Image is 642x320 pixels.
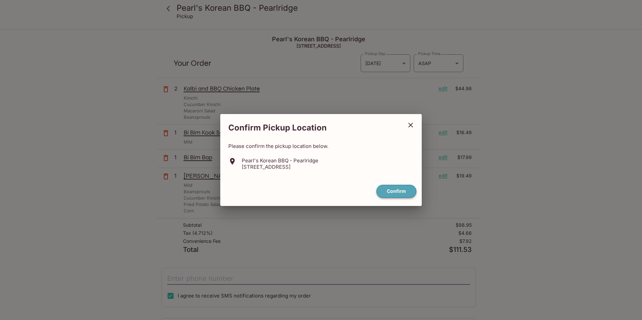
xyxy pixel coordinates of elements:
p: Pearl's Korean BBQ - Pearlridge [242,157,318,164]
button: close [402,117,419,134]
p: Please confirm the pickup location below. [228,143,414,149]
button: confirm [376,185,416,198]
h2: Confirm Pickup Location [220,119,402,136]
p: [STREET_ADDRESS] [242,164,318,170]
